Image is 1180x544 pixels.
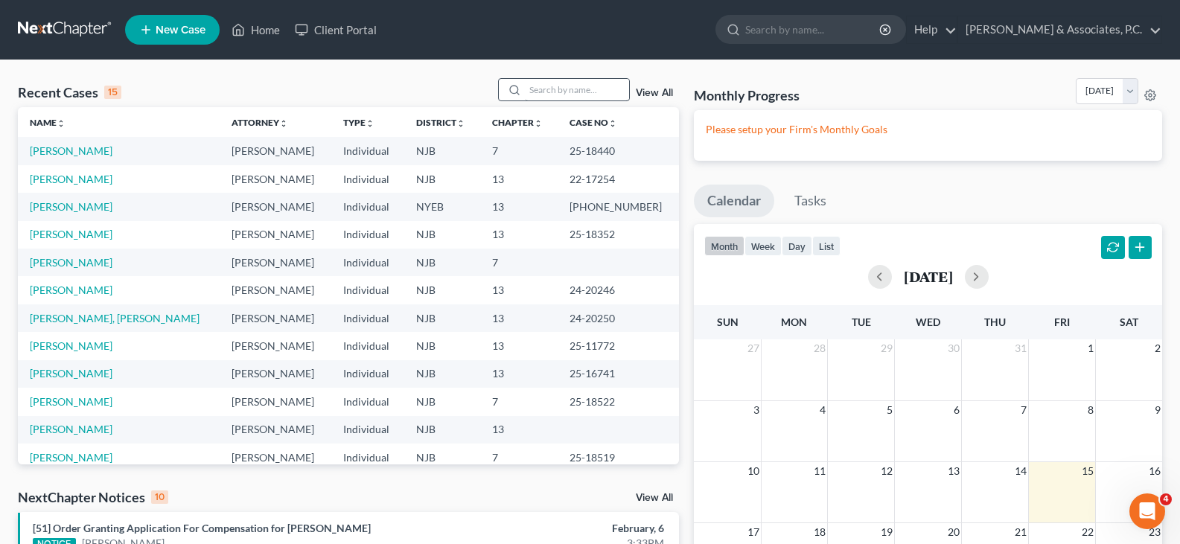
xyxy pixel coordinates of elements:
a: Districtunfold_more [416,117,465,128]
a: Calendar [694,185,774,217]
a: [PERSON_NAME] [30,395,112,408]
a: [PERSON_NAME] [30,256,112,269]
td: Individual [331,276,404,304]
td: [PERSON_NAME] [220,165,331,193]
div: Recent Cases [18,83,121,101]
span: 19 [879,523,894,541]
button: month [704,236,744,256]
td: [PERSON_NAME] [220,304,331,332]
td: [PERSON_NAME] [220,221,331,249]
span: 18 [812,523,827,541]
td: 13 [480,276,558,304]
span: Tue [852,316,871,328]
span: Thu [984,316,1006,328]
td: [PERSON_NAME] [220,332,331,359]
span: 23 [1147,523,1162,541]
td: Individual [331,332,404,359]
i: unfold_more [534,119,543,128]
span: 4 [1160,493,1172,505]
td: Individual [331,165,404,193]
a: [51] Order Granting Application For Compensation for [PERSON_NAME] [33,522,371,534]
div: 10 [151,490,168,504]
span: 12 [879,462,894,480]
td: 13 [480,360,558,388]
td: 13 [480,165,558,193]
button: day [782,236,812,256]
td: NJB [404,137,480,164]
a: Client Portal [287,16,384,43]
td: Individual [331,360,404,388]
td: [PERSON_NAME] [220,249,331,276]
a: [PERSON_NAME], [PERSON_NAME] [30,312,200,324]
span: 5 [885,401,894,419]
span: 16 [1147,462,1162,480]
span: 30 [946,339,961,357]
a: [PERSON_NAME] [30,339,112,352]
td: NJB [404,388,480,415]
span: New Case [156,25,205,36]
td: [PERSON_NAME] [220,388,331,415]
a: Typeunfold_more [343,117,374,128]
td: 13 [480,416,558,444]
td: 7 [480,444,558,471]
td: 25-18522 [558,388,679,415]
td: Individual [331,221,404,249]
input: Search by name... [745,16,881,43]
td: [PERSON_NAME] [220,416,331,444]
td: NJB [404,444,480,471]
span: 1 [1086,339,1095,357]
a: [PERSON_NAME] [30,284,112,296]
a: [PERSON_NAME] [30,228,112,240]
span: 13 [946,462,961,480]
i: unfold_more [608,119,617,128]
a: Chapterunfold_more [492,117,543,128]
td: NJB [404,360,480,388]
td: NJB [404,221,480,249]
td: Individual [331,249,404,276]
span: 17 [746,523,761,541]
td: 7 [480,388,558,415]
i: unfold_more [456,119,465,128]
span: 10 [746,462,761,480]
a: [PERSON_NAME] [30,173,112,185]
td: Individual [331,137,404,164]
td: [PERSON_NAME] [220,137,331,164]
span: 22 [1080,523,1095,541]
td: [PERSON_NAME] [220,444,331,471]
a: Case Nounfold_more [570,117,617,128]
span: 4 [818,401,827,419]
a: Tasks [781,185,840,217]
td: [PERSON_NAME] [220,276,331,304]
input: Search by name... [525,79,629,100]
div: NextChapter Notices [18,488,168,506]
a: [PERSON_NAME] [30,423,112,435]
span: Sat [1120,316,1138,328]
a: Nameunfold_more [30,117,66,128]
td: Individual [331,444,404,471]
span: 6 [952,401,961,419]
a: Attorneyunfold_more [232,117,288,128]
td: 25-18352 [558,221,679,249]
span: Wed [916,316,940,328]
p: Please setup your Firm's Monthly Goals [706,122,1150,137]
td: 24-20246 [558,276,679,304]
td: 24-20250 [558,304,679,332]
span: 28 [812,339,827,357]
td: NJB [404,249,480,276]
a: [PERSON_NAME] [30,200,112,213]
span: 7 [1019,401,1028,419]
span: 20 [946,523,961,541]
td: 7 [480,137,558,164]
span: 29 [879,339,894,357]
td: 13 [480,332,558,359]
span: 27 [746,339,761,357]
a: [PERSON_NAME] & Associates, P.C. [958,16,1161,43]
span: 21 [1013,523,1028,541]
td: 13 [480,221,558,249]
td: 13 [480,304,558,332]
td: Individual [331,193,404,220]
td: [PHONE_NUMBER] [558,193,679,220]
span: Mon [781,316,807,328]
span: 31 [1013,339,1028,357]
td: 25-11772 [558,332,679,359]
